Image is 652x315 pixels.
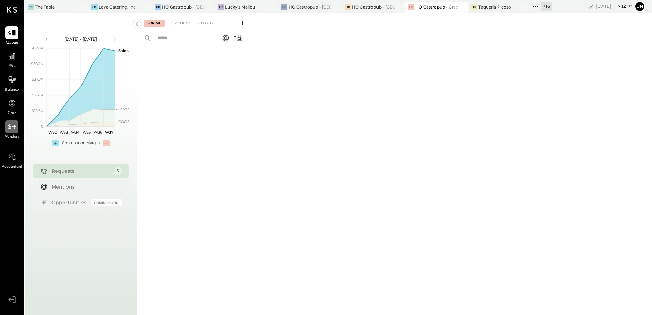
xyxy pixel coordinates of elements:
div: [DATE] [596,3,633,10]
div: HQ Gastropub - [GEOGRAPHIC_DATA][PERSON_NAME] [162,4,205,10]
a: Balance [0,73,24,93]
text: W36 [93,130,102,135]
a: Queue [0,26,24,46]
button: Un [634,1,645,12]
div: HG [281,4,287,10]
div: Contribution Margin [62,140,100,146]
text: W35 [82,130,90,135]
text: $50.2K [31,61,43,66]
div: For Me [144,20,165,27]
text: $62.8K [31,46,43,50]
div: TP [471,4,477,10]
div: Requests [51,168,110,175]
div: HQ Gastropub - Graceland Speakeasy [415,4,458,10]
div: Coming Soon [91,199,122,206]
div: LM [218,4,224,10]
div: HQ Gastropub - [GEOGRAPHIC_DATA] [288,4,331,10]
text: $12.6K [32,108,43,113]
text: 0 [41,124,43,129]
div: Lucky's Malibu [225,4,255,10]
div: Taqueria Picoso [478,4,511,10]
div: HG [408,4,414,10]
span: Vendors [5,134,19,140]
text: W32 [48,130,56,135]
div: Closed [195,20,216,27]
div: LC [91,4,98,10]
span: Cash [8,110,16,117]
div: HG [155,4,161,10]
div: Opportunities [51,199,88,206]
span: Accountant [2,164,23,170]
div: HQ Gastropub - [GEOGRAPHIC_DATA] [352,4,395,10]
div: 5 [114,167,122,175]
text: COGS [118,119,130,124]
span: P&L [8,63,16,70]
span: Balance [5,87,19,93]
text: W34 [71,130,79,135]
div: Love Catering, Inc. [99,4,137,10]
div: + [52,140,59,146]
text: $37.7K [32,77,43,82]
a: Accountant [0,150,24,170]
span: Queue [6,40,18,46]
text: Labor [118,107,129,111]
a: Vendors [0,120,24,140]
text: W33 [60,130,68,135]
div: HG [345,4,351,10]
div: + 16 [541,2,552,11]
div: TT [28,4,34,10]
div: [DATE] - [DATE] [52,36,110,42]
a: Cash [0,97,24,117]
div: copy link [588,3,594,10]
div: The Table [35,4,55,10]
div: For Client [166,20,194,27]
text: Sales [118,48,129,53]
text: $25.1K [32,93,43,97]
a: P&L [0,50,24,70]
text: W37 [105,130,113,135]
div: - [103,140,110,146]
div: Mentions [51,183,118,190]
